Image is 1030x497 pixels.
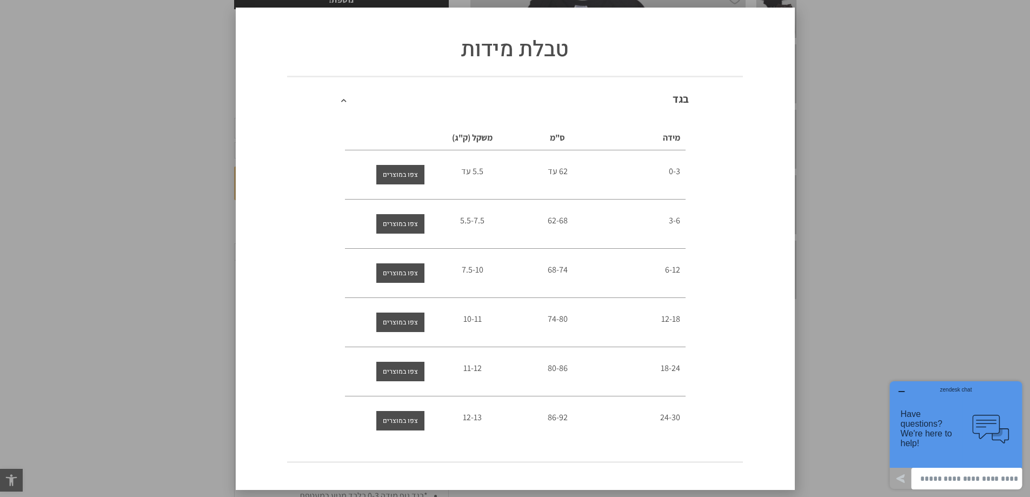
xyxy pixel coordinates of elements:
[669,215,680,226] span: 3-6
[249,35,781,65] h1: טבלת מידות
[548,412,568,423] span: 86-92
[383,362,418,381] span: צפו במוצרים
[660,412,680,423] span: 24-30
[460,215,484,226] span: 5.5-7.5
[376,165,424,184] a: צפו במוצרים
[383,411,418,430] span: צפו במוצרים
[463,362,482,374] span: 11-12
[665,264,680,275] span: 6-12
[663,132,680,143] span: מידה
[461,165,483,177] span: 5.5 עד
[661,362,680,374] span: 18-24
[548,165,568,177] span: 62 עד
[376,214,424,234] a: צפו במוצרים
[383,313,418,332] span: צפו במוצרים
[548,215,568,226] span: 62-68
[669,165,680,177] span: 0-3
[886,377,1026,493] iframe: פותח יישומון שאפשר לשוחח בו בצ'אט עם אחד הנציגים שלנו
[462,264,483,275] span: 7.5-10
[673,92,689,106] a: בגד
[287,76,743,121] div: בגד
[548,362,568,374] span: 80-86
[376,362,424,381] a: צפו במוצרים
[376,411,424,430] a: צפו במוצרים
[550,132,565,143] span: ס"מ
[383,165,418,184] span: צפו במוצרים
[463,313,482,324] span: 10-11
[661,313,680,324] span: 12-18
[383,263,418,283] span: צפו במוצרים
[452,132,493,143] span: משקל (ק"ג)
[287,121,743,461] div: בגד
[463,412,482,423] span: 12-13
[383,214,418,234] span: צפו במוצרים
[548,313,568,324] span: 74-80
[376,313,424,332] a: צפו במוצרים
[376,263,424,283] a: צפו במוצרים
[548,264,568,275] span: 68-74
